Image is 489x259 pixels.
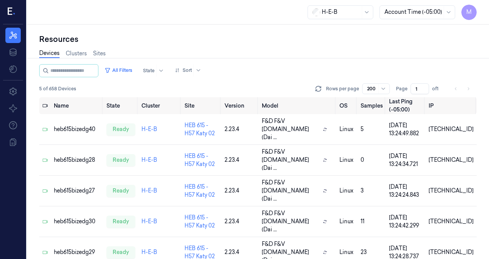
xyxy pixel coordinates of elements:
div: heb615bizedg40 [54,125,100,133]
div: ready [106,154,135,166]
span: F&D F&V [DOMAIN_NAME] (Dai ... [262,148,320,172]
div: 2.23.4 [225,248,255,256]
button: M [461,5,477,20]
th: Last Ping (-05:00) [386,97,426,114]
div: heb615bizedg30 [54,217,100,226]
th: IP [426,97,477,114]
div: heb615bizedg28 [54,156,100,164]
div: [TECHNICAL_ID] [429,217,474,226]
div: 5 [361,125,383,133]
div: 0 [361,156,383,164]
p: linux [339,217,355,226]
th: State [103,97,138,114]
a: HEB 615 - H57 Katy 02 [185,214,215,229]
p: linux [339,248,355,256]
p: linux [339,125,355,133]
div: 23 [361,248,383,256]
a: H-E-B [141,156,157,163]
a: HEB 615 - H57 Katy 02 [185,122,215,137]
div: ready [106,246,135,259]
a: Clusters [66,50,87,58]
p: linux [339,156,355,164]
span: F&D F&V [DOMAIN_NAME] (Dai ... [262,179,320,203]
a: HEB 615 - H57 Katy 02 [185,153,215,168]
span: F&D F&V [DOMAIN_NAME] (Dai ... [262,209,320,234]
div: heb615bizedg29 [54,248,100,256]
div: ready [106,123,135,136]
div: 11 [361,217,383,226]
span: Page [396,85,407,92]
th: Samples [358,97,386,114]
p: linux [339,187,355,195]
div: 2.23.4 [225,187,255,195]
button: All Filters [101,64,135,76]
div: 2.23.4 [225,156,255,164]
div: 2.23.4 [225,217,255,226]
div: [TECHNICAL_ID] [429,156,474,164]
a: HEB 615 - H57 Katy 02 [185,183,215,198]
a: H-E-B [141,126,157,133]
th: Cluster [138,97,181,114]
th: Model [259,97,336,114]
div: [DATE] 13:24:34.721 [389,152,422,168]
th: Site [181,97,222,114]
div: [TECHNICAL_ID] [429,187,474,195]
th: OS [336,97,358,114]
a: H-E-B [141,218,157,225]
th: Version [221,97,258,114]
div: 2.23.4 [225,125,255,133]
a: Devices [39,49,60,58]
div: ready [106,185,135,197]
div: [DATE] 13:24:49.882 [389,121,422,138]
a: Sites [93,50,106,58]
a: H-E-B [141,187,157,194]
div: heb615bizedg27 [54,187,100,195]
div: [TECHNICAL_ID] [429,125,474,133]
div: [DATE] 13:24:42.299 [389,214,422,230]
span: F&D F&V [DOMAIN_NAME] (Dai ... [262,117,320,141]
span: 5 of 658 Devices [39,85,76,92]
div: ready [106,216,135,228]
p: Rows per page [326,85,359,92]
nav: pagination [451,83,474,94]
div: [TECHNICAL_ID] [429,248,474,256]
th: Name [51,97,103,114]
div: 3 [361,187,383,195]
div: [DATE] 13:24:24.843 [389,183,422,199]
div: Resources [39,34,477,45]
a: H-E-B [141,249,157,256]
span: of 1 [432,85,444,92]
